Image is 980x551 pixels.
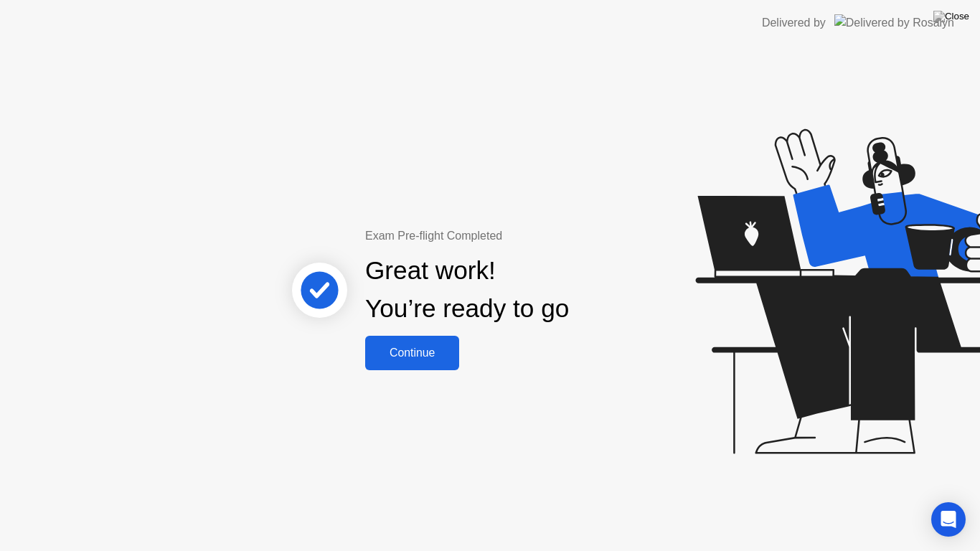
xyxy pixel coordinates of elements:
[834,14,954,31] img: Delivered by Rosalyn
[369,347,455,359] div: Continue
[365,252,569,328] div: Great work! You’re ready to go
[365,227,661,245] div: Exam Pre-flight Completed
[762,14,826,32] div: Delivered by
[931,502,966,537] div: Open Intercom Messenger
[365,336,459,370] button: Continue
[933,11,969,22] img: Close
